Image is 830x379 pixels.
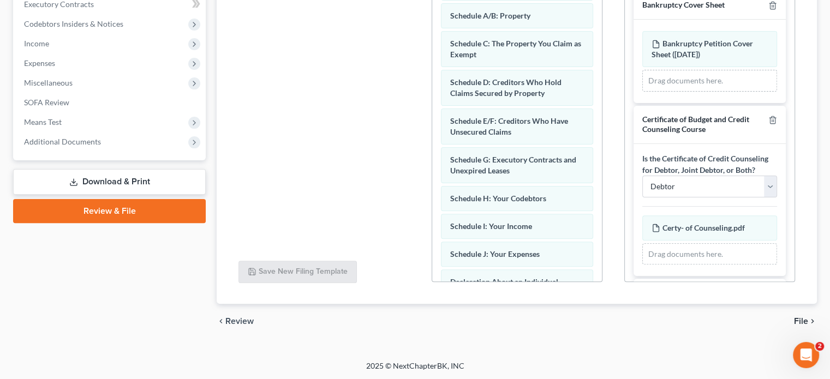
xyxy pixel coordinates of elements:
[808,317,817,326] i: chevron_right
[450,194,546,203] span: Schedule H: Your Codebtors
[815,342,824,351] span: 2
[662,223,745,232] span: Certy- of Counseling.pdf
[450,11,530,20] span: Schedule A/B: Property
[794,317,808,326] span: File
[450,277,558,297] span: Declaration About an Individual Debtor's Schedules
[24,117,62,127] span: Means Test
[642,243,777,265] div: Drag documents here.
[642,70,777,92] div: Drag documents here.
[24,39,49,48] span: Income
[450,116,568,136] span: Schedule E/F: Creditors Who Have Unsecured Claims
[450,221,532,231] span: Schedule I: Your Income
[652,39,753,59] span: Bankruptcy Petition Cover Sheet ([DATE])
[450,249,540,258] span: Schedule J: Your Expenses
[24,98,69,107] span: SOFA Review
[450,155,576,175] span: Schedule G: Executory Contracts and Unexpired Leases
[225,317,254,326] span: Review
[24,58,55,68] span: Expenses
[793,342,819,368] iframe: Intercom live chat
[450,39,581,59] span: Schedule C: The Property You Claim as Exempt
[642,115,749,134] span: Certificate of Budget and Credit Counseling Course
[24,78,73,87] span: Miscellaneous
[238,261,357,284] button: Save New Filing Template
[15,93,206,112] a: SOFA Review
[217,317,225,326] i: chevron_left
[642,153,777,176] label: Is the Certificate of Credit Counseling for Debtor, Joint Debtor, or Both?
[217,317,265,326] button: chevron_left Review
[450,77,562,98] span: Schedule D: Creditors Who Hold Claims Secured by Property
[13,169,206,195] a: Download & Print
[24,137,101,146] span: Additional Documents
[24,19,123,28] span: Codebtors Insiders & Notices
[13,199,206,223] a: Review & File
